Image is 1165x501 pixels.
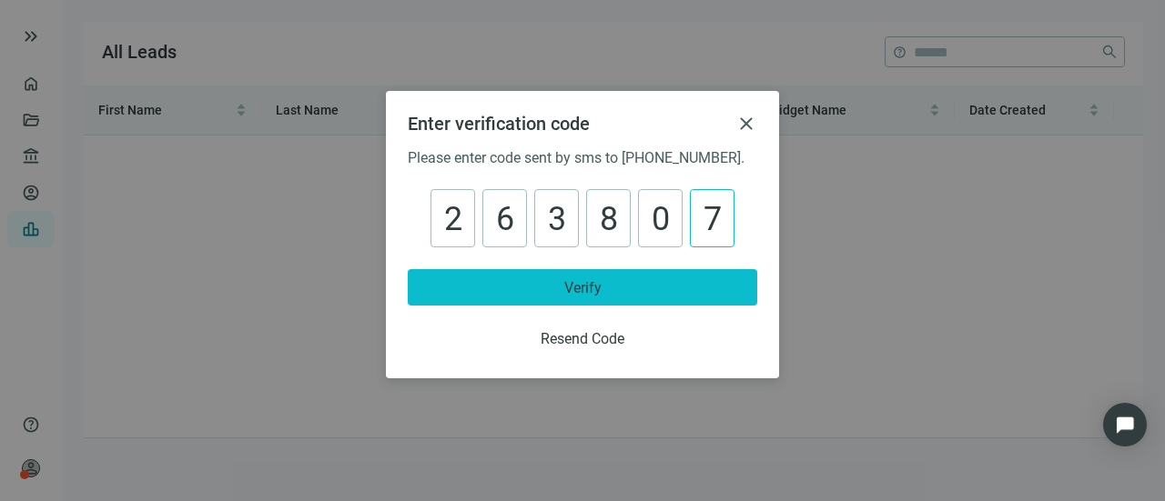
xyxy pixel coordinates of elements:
[408,113,728,135] h2: Enter verification code
[638,189,683,247] div: 0
[522,320,643,356] button: Resend Code
[431,189,734,247] input: verification input
[482,189,527,247] div: 6
[1103,403,1147,446] div: Open Intercom Messenger
[690,189,734,247] div: 7
[534,189,579,247] div: 3
[408,269,757,306] button: Verify
[431,189,475,247] div: 2
[735,113,757,135] button: close
[541,330,624,347] span: Resend Code
[564,279,602,296] span: Verify
[586,189,631,247] div: 8
[408,149,757,167] div: Please enter code sent by sms to [PHONE_NUMBER].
